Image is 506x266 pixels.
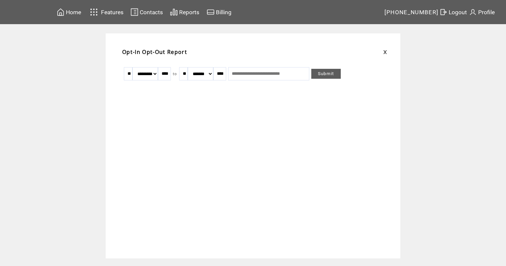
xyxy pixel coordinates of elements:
[87,6,125,19] a: Features
[122,48,187,56] span: Opt-In Opt-Out Report
[469,8,477,16] img: profile.svg
[170,8,178,16] img: chart.svg
[311,69,341,79] a: Submit
[468,7,496,17] a: Profile
[66,9,81,16] span: Home
[56,7,82,17] a: Home
[101,9,124,16] span: Features
[206,7,232,17] a: Billing
[438,7,468,17] a: Logout
[207,8,215,16] img: creidtcard.svg
[129,7,164,17] a: Contacts
[57,8,65,16] img: home.svg
[169,7,200,17] a: Reports
[88,7,100,18] img: features.svg
[140,9,163,16] span: Contacts
[384,9,439,16] span: [PHONE_NUMBER]
[439,8,447,16] img: exit.svg
[130,8,138,16] img: contacts.svg
[449,9,467,16] span: Logout
[478,9,495,16] span: Profile
[179,9,199,16] span: Reports
[173,71,177,76] span: to
[216,9,231,16] span: Billing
